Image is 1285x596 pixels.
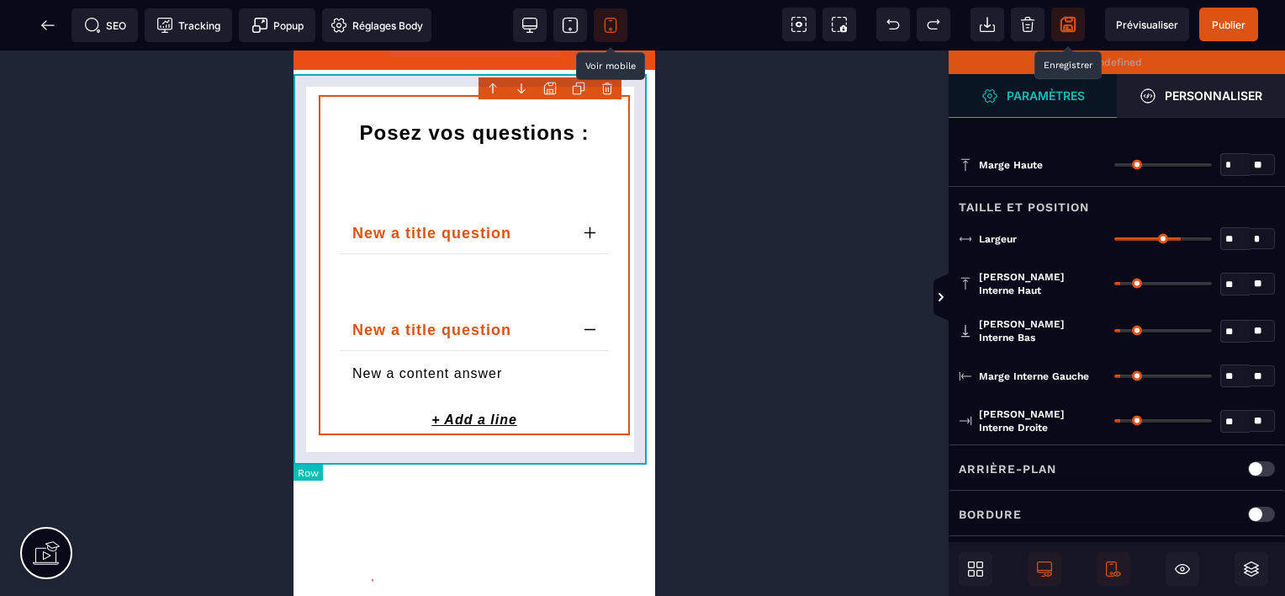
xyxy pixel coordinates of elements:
[959,552,992,586] span: Ouvrir les blocs
[1007,89,1085,102] strong: Paramètres
[979,158,1043,172] span: Marge haute
[1166,552,1199,586] span: Masquer le bloc
[251,17,304,34] span: Popup
[59,268,273,291] p: New a title question
[59,313,303,333] p: New a content answer
[949,74,1117,118] span: Ouvrir le gestionnaire de styles
[1165,89,1262,102] strong: Personnaliser
[959,504,1022,524] p: Bordure
[917,8,950,41] span: Rétablir
[1117,74,1285,118] span: Ouvrir le gestionnaire de styles
[331,17,423,34] span: Réglages Body
[1199,8,1258,41] span: Enregistrer le contenu
[84,17,126,34] span: SEO
[145,8,232,42] span: Code de suivi
[513,8,547,42] span: Voir bureau
[1011,8,1044,41] span: Nettoyage
[1105,8,1189,41] span: Aperçu
[553,8,587,42] span: Voir tablette
[970,8,1004,41] span: Importer
[1212,19,1245,31] span: Publier
[594,8,627,42] span: Voir mobile
[239,8,315,42] span: Créer une alerte modale
[876,8,910,41] span: Défaire
[979,232,1017,246] span: Largeur
[979,270,1102,297] span: [PERSON_NAME] interne haut
[322,8,431,42] span: Favicon
[949,273,965,323] span: Afficher les vues
[979,317,1102,344] span: [PERSON_NAME] interne bas
[78,529,80,530] img: e0fa9dfa95951eab0c0bc33feefa6006_Instagram.png
[1051,8,1085,41] span: Enregistrer
[59,171,273,194] p: New a title question
[949,51,1285,74] div: undefined
[979,370,1089,383] span: Marge interne gauche
[38,71,324,95] h1: Posez vos questions :
[156,17,220,34] span: Tracking
[25,354,336,385] p: + Add a line
[1235,552,1268,586] span: Ouvrir les calques
[959,459,1056,479] p: Arrière-plan
[71,8,138,42] span: Métadata SEO
[822,8,856,41] span: Capture d'écran
[1116,19,1178,31] span: Prévisualiser
[1097,552,1130,586] span: Afficher le mobile
[31,8,65,42] span: Retour
[979,407,1102,434] span: [PERSON_NAME] interne droite
[1028,552,1061,586] span: Afficher le desktop
[949,186,1285,217] div: Taille et position
[782,8,816,41] span: Voir les composants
